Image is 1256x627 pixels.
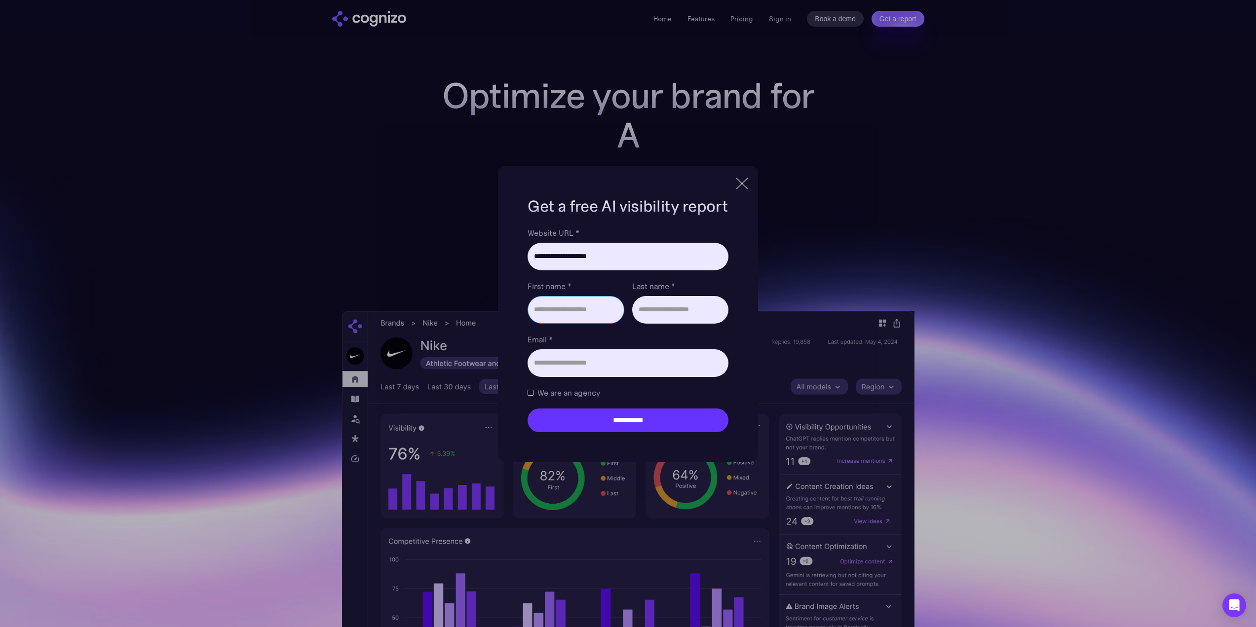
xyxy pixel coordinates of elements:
[528,280,624,292] label: First name *
[1222,593,1246,617] div: Open Intercom Messenger
[528,227,728,432] form: Brand Report Form
[537,387,600,399] span: We are an agency
[528,333,728,345] label: Email *
[528,227,728,239] label: Website URL *
[528,195,728,217] h1: Get a free AI visibility report
[632,280,728,292] label: Last name *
